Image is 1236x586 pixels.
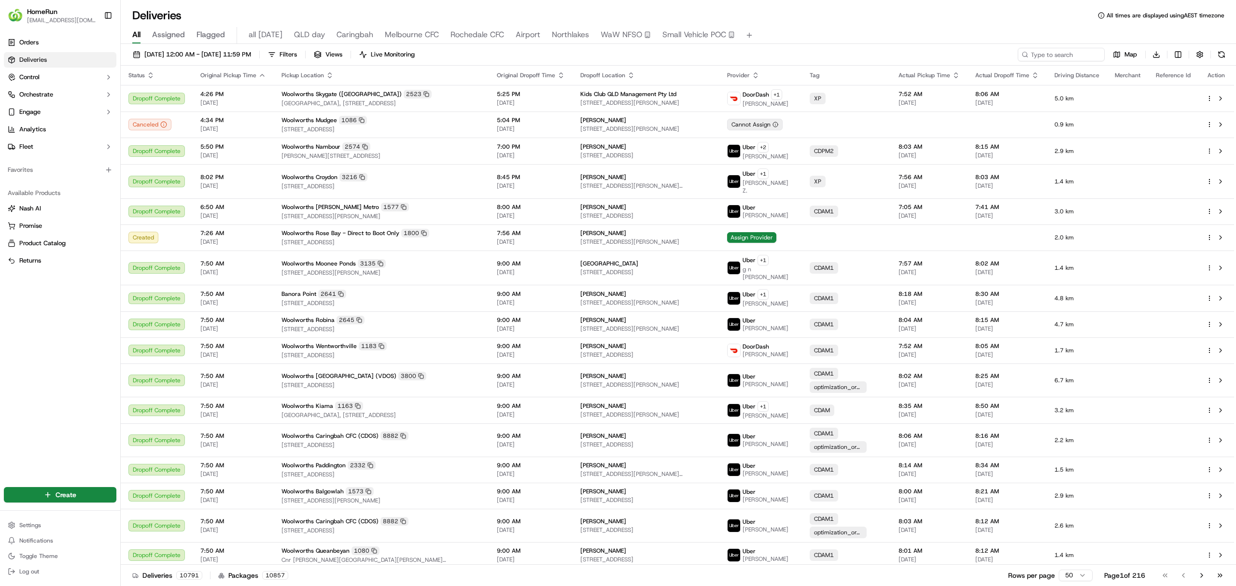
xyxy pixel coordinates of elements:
span: CDAM1 [814,321,834,328]
span: Woolworths Nambour [281,143,340,151]
span: [DATE] [200,381,266,389]
a: Deliveries [4,52,116,68]
span: 5.0 km [1054,95,1099,102]
span: [STREET_ADDRESS] [281,351,481,359]
button: Engage [4,104,116,120]
span: all [DATE] [249,29,282,41]
span: Uber [743,317,756,324]
span: 7:50 AM [200,260,266,267]
span: 7:41 AM [975,203,1039,211]
span: Control [19,73,40,82]
span: [PERSON_NAME] [743,380,788,388]
button: Toggle Theme [4,549,116,563]
button: +1 [758,168,769,179]
span: 8:03 AM [975,173,1039,181]
span: [PERSON_NAME] Z. [743,179,794,195]
span: [STREET_ADDRESS][PERSON_NAME][PERSON_NAME][PERSON_NAME] [580,182,712,190]
span: [PERSON_NAME] [580,203,626,211]
a: Returns [8,256,112,265]
span: Product Catalog [19,239,66,248]
span: CDAM1 [814,208,834,215]
button: +2 [758,142,769,153]
span: [STREET_ADDRESS] [281,299,481,307]
span: [GEOGRAPHIC_DATA], [STREET_ADDRESS] [281,99,481,107]
span: [DATE] [899,99,960,107]
span: [DATE] [497,125,565,133]
span: CDAM1 [814,264,834,272]
span: [DATE] [899,325,960,333]
span: [STREET_ADDRESS][PERSON_NAME] [281,212,481,220]
span: 7:50 AM [200,402,266,410]
span: [DATE] [975,152,1039,159]
span: Engage [19,108,41,116]
span: [PERSON_NAME] [580,173,626,181]
span: Woolworths Mudgee [281,116,337,124]
img: uber-new-logo.jpeg [728,549,740,561]
button: Filters [264,48,301,61]
span: Woolworths Wentworthville [281,342,357,350]
span: WaW NFSO [601,29,642,41]
span: 8:02 PM [200,173,266,181]
span: Woolworths [PERSON_NAME] Metro [281,203,379,211]
span: 7:50 AM [200,290,266,298]
button: HomeRun [27,7,57,16]
span: [PERSON_NAME] [580,116,626,124]
span: [PERSON_NAME][STREET_ADDRESS] [281,152,481,160]
span: Reference Id [1156,71,1191,79]
div: Action [1206,71,1226,79]
span: Actual Pickup Time [899,71,950,79]
span: [DATE] [899,212,960,220]
span: 5:04 PM [497,116,565,124]
span: 2.0 km [1054,234,1099,241]
span: 9:00 AM [497,342,565,350]
div: Cannot Assign [727,119,783,130]
span: [STREET_ADDRESS][PERSON_NAME] [580,381,712,389]
a: Nash AI [8,204,112,213]
span: 8:35 AM [899,402,960,410]
span: DoorDash [743,343,769,350]
span: [STREET_ADDRESS][PERSON_NAME] [580,125,712,133]
span: 8:45 PM [497,173,565,181]
span: 7:50 AM [200,316,266,324]
a: Analytics [4,122,116,137]
button: Settings [4,518,116,532]
span: Original Pickup Time [200,71,256,79]
span: Dropoff Location [580,71,625,79]
span: Melbourne CFC [385,29,439,41]
span: [STREET_ADDRESS] [580,152,712,159]
span: [DATE] [200,99,266,107]
span: Uber [743,291,756,298]
span: Nash AI [19,204,41,213]
div: Canceled [128,119,171,130]
span: [PERSON_NAME] [580,342,626,350]
span: [DATE] [899,351,960,359]
span: Woolworths Croydon [281,173,337,181]
span: Kids Club QLD Management Pty Ltd [580,90,676,98]
span: 8:18 AM [899,290,960,298]
div: 2645 [337,316,365,324]
span: 6.7 km [1054,377,1099,384]
span: CDAM1 [814,347,834,354]
button: HomeRunHomeRun[EMAIL_ADDRESS][DOMAIN_NAME] [4,4,100,27]
h1: Deliveries [132,8,182,23]
span: [STREET_ADDRESS] [580,268,712,276]
img: uber-new-logo.jpeg [728,205,740,218]
button: Orchestrate [4,87,116,102]
span: [STREET_ADDRESS] [580,351,712,359]
span: [DATE] [975,212,1039,220]
span: Provider [727,71,750,79]
span: [STREET_ADDRESS] [281,238,481,246]
span: Returns [19,256,41,265]
div: 2574 [342,142,370,151]
button: Returns [4,253,116,268]
span: 4.8 km [1054,294,1099,302]
span: [STREET_ADDRESS] [281,126,481,133]
span: 8:02 AM [975,260,1039,267]
span: Woolworths Moonee Ponds [281,260,356,267]
span: 1.7 km [1054,347,1099,354]
div: 1183 [359,342,387,350]
span: 1.4 km [1054,178,1099,185]
span: [DATE] [497,381,565,389]
span: [STREET_ADDRESS][PERSON_NAME] [281,269,481,277]
img: uber-new-logo.jpeg [728,463,740,476]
